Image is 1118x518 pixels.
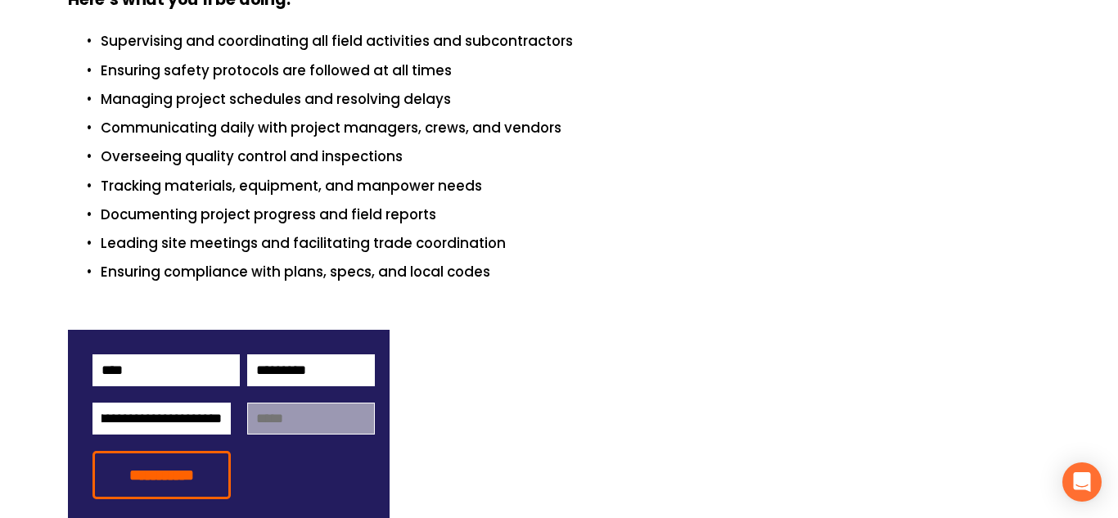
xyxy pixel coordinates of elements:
[101,117,1050,139] p: Communicating daily with project managers, crews, and vendors
[101,204,1050,226] p: Documenting project progress and field reports
[101,261,1050,283] p: Ensuring compliance with plans, specs, and local codes
[101,60,1050,82] p: Ensuring safety protocols are followed at all times
[101,88,1050,110] p: Managing project schedules and resolving delays
[101,146,1050,168] p: Overseeing quality control and inspections
[101,30,1050,52] p: Supervising and coordinating all field activities and subcontractors
[101,232,1050,254] p: Leading site meetings and facilitating trade coordination
[1062,462,1102,502] div: Open Intercom Messenger
[101,175,1050,197] p: Tracking materials, equipment, and manpower needs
